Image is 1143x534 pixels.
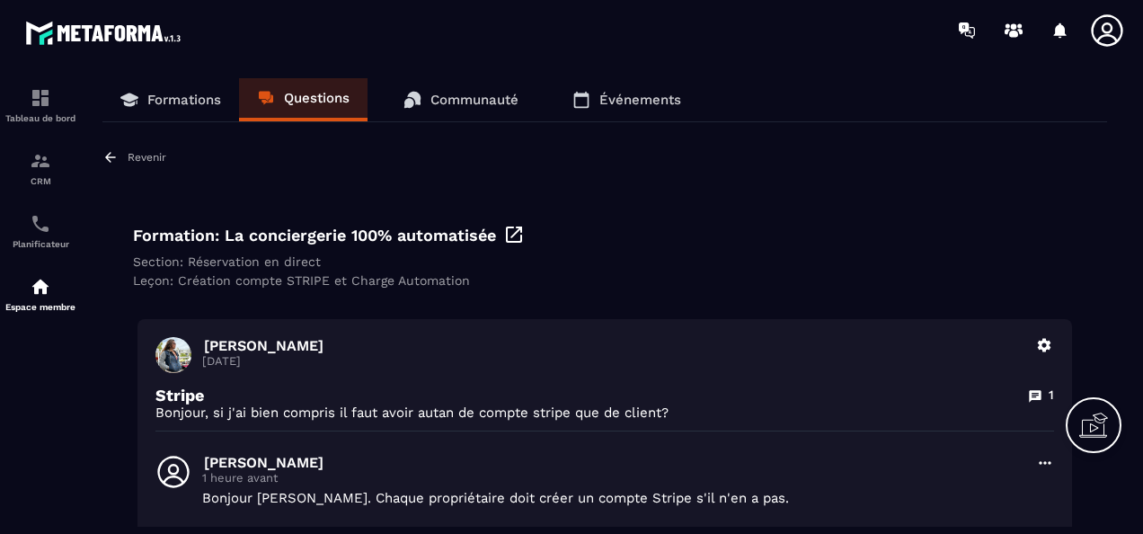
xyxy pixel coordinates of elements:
p: CRM [4,176,76,186]
p: [DATE] [202,354,1025,368]
a: automationsautomationsEspace membre [4,263,76,325]
img: automations [30,276,51,298]
img: logo [25,16,187,49]
p: Tableau de bord [4,113,76,123]
p: Bonjour [PERSON_NAME]. Chaque propriétaire doit créer un compte Stripe s'il n'en a pas. [202,489,1025,507]
p: 1 [1049,387,1054,404]
a: Communauté [385,78,536,121]
a: Questions [239,78,368,121]
p: [PERSON_NAME] [204,454,1025,471]
img: formation [30,87,51,109]
p: Questions [284,90,350,106]
img: formation [30,150,51,172]
p: Événements [599,92,681,108]
p: Stripe [155,386,204,405]
div: Leçon: Création compte STRIPE et Charge Automation [133,273,1077,288]
p: Revenir [128,151,166,164]
p: Formations [147,92,221,108]
a: formationformationCRM [4,137,76,200]
a: formationformationTableau de bord [4,74,76,137]
p: [PERSON_NAME] [204,337,1025,354]
p: Planificateur [4,239,76,249]
p: 1 heure avant [202,471,1025,485]
p: Espace membre [4,302,76,312]
div: Formation: La conciergerie 100% automatisée [133,224,1077,245]
p: Communauté [430,92,518,108]
img: scheduler [30,213,51,235]
p: Bonjour, si j'ai bien compris il faut avoir autan de compte stripe que de client? [155,405,1054,422]
div: Section: Réservation en direct [133,254,1077,269]
a: Formations [102,78,239,121]
a: Événements [554,78,699,121]
a: schedulerschedulerPlanificateur [4,200,76,263]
